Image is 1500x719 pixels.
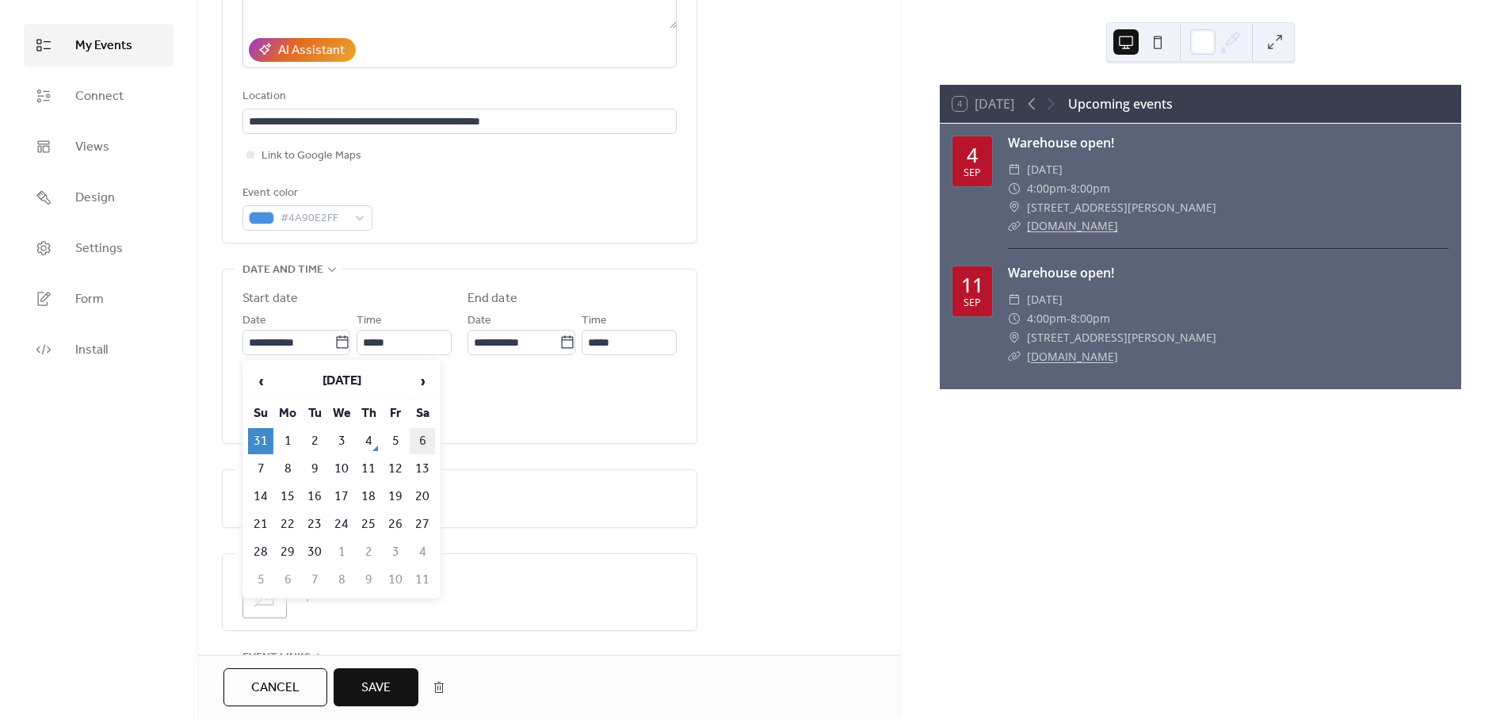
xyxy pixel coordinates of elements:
a: Warehouse open! [1008,264,1114,281]
a: Form [24,277,174,320]
td: 4 [410,539,435,565]
td: 20 [410,484,435,510]
span: Install [75,341,108,360]
td: 10 [329,456,354,482]
th: Th [356,400,381,426]
span: Date [468,312,491,331]
div: ​ [1008,160,1021,179]
td: 9 [302,456,327,482]
td: 2 [356,539,381,565]
th: We [329,400,354,426]
td: 13 [410,456,435,482]
td: 24 [329,511,354,537]
td: 2 [302,428,327,454]
td: 19 [383,484,408,510]
td: 21 [248,511,273,537]
span: My Events [75,36,132,55]
span: Design [75,189,115,208]
td: 12 [383,456,408,482]
td: 16 [302,484,327,510]
span: Date and time [242,261,323,280]
div: ​ [1008,216,1021,235]
th: [DATE] [275,365,408,399]
span: [STREET_ADDRESS][PERSON_NAME] [1027,328,1216,347]
th: Fr [383,400,408,426]
a: Views [24,125,174,168]
td: 7 [248,456,273,482]
div: 11 [961,275,983,295]
a: Warehouse open! [1008,134,1114,151]
td: 3 [383,539,408,565]
td: 29 [275,539,300,565]
td: 15 [275,484,300,510]
td: 14 [248,484,273,510]
th: Mo [275,400,300,426]
button: Cancel [223,668,327,706]
td: 18 [356,484,381,510]
td: 7 [302,567,327,593]
span: › [410,365,434,397]
td: 31 [248,428,273,454]
div: AI Assistant [278,41,345,60]
td: 9 [356,567,381,593]
span: Form [75,290,104,309]
th: Su [248,400,273,426]
a: [DOMAIN_NAME] [1027,349,1118,364]
span: [STREET_ADDRESS][PERSON_NAME] [1027,198,1216,217]
td: 4 [356,428,381,454]
div: ​ [1008,198,1021,217]
div: Sep [964,298,981,308]
td: 8 [275,456,300,482]
a: Connect [24,75,174,117]
span: Link to Google Maps [261,147,361,166]
td: 1 [329,539,354,565]
span: #4A90E2FF [281,209,347,228]
span: 4:00pm [1027,309,1067,328]
div: ​ [1008,179,1021,198]
span: [DATE] [1027,160,1063,179]
td: 8 [329,567,354,593]
th: Tu [302,400,327,426]
div: ​ [1008,347,1021,366]
th: Sa [410,400,435,426]
a: Install [24,328,174,371]
td: 26 [383,511,408,537]
span: Save [361,679,391,698]
td: 17 [329,484,354,510]
span: 8:00pm [1071,179,1110,198]
div: End date [468,289,517,308]
span: Connect [75,87,124,106]
span: ‹ [249,365,273,397]
td: 5 [248,567,273,593]
div: 4 [967,145,978,165]
td: 28 [248,539,273,565]
a: My Events [24,24,174,67]
div: Start date [242,289,298,308]
td: 11 [410,567,435,593]
span: [DATE] [1027,290,1063,309]
td: 10 [383,567,408,593]
span: Event links [242,648,311,667]
div: Location [242,87,674,106]
td: 30 [302,539,327,565]
td: 3 [329,428,354,454]
td: 6 [410,428,435,454]
span: Date [242,312,266,331]
td: 5 [383,428,408,454]
span: Settings [75,239,123,258]
td: 1 [275,428,300,454]
div: ​ [1008,309,1021,328]
td: 11 [356,456,381,482]
span: Views [75,138,109,157]
div: Sep [964,168,981,178]
div: Event color [242,184,369,203]
span: - [1067,179,1071,198]
div: ​ [1008,290,1021,309]
td: 25 [356,511,381,537]
span: 8:00pm [1071,309,1110,328]
div: Upcoming events [1068,94,1173,113]
button: Save [334,668,418,706]
td: 22 [275,511,300,537]
span: 4:00pm [1027,179,1067,198]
